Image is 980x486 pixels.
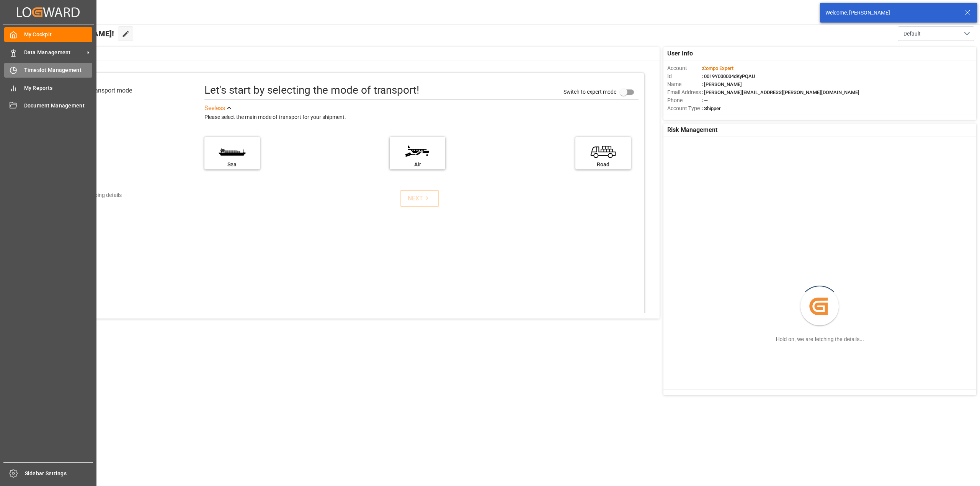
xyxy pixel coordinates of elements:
[702,89,859,95] span: : [PERSON_NAME][EMAIL_ADDRESS][PERSON_NAME][DOMAIN_NAME]
[579,161,627,169] div: Road
[24,49,85,57] span: Data Management
[204,113,639,122] div: Please select the main mode of transport for your shipment.
[4,27,92,42] a: My Cockpit
[563,89,616,95] span: Switch to expert mode
[74,191,122,199] div: Add shipping details
[204,104,225,113] div: See less
[4,63,92,78] a: Timeslot Management
[667,96,702,104] span: Phone
[394,161,441,169] div: Air
[204,82,419,98] div: Let's start by selecting the mode of transport!
[408,194,431,203] div: NEXT
[4,80,92,95] a: My Reports
[24,66,93,74] span: Timeslot Management
[667,64,702,72] span: Account
[24,84,93,92] span: My Reports
[703,65,733,71] span: Compo Expert
[903,30,921,38] span: Default
[73,86,132,95] div: Select transport mode
[400,190,439,207] button: NEXT
[898,26,974,41] button: open menu
[4,98,92,113] a: Document Management
[702,106,721,111] span: : Shipper
[702,73,755,79] span: : 0019Y000004dKyPQAU
[702,65,733,71] span: :
[776,335,864,343] div: Hold on, we are fetching the details...
[667,88,702,96] span: Email Address
[208,161,256,169] div: Sea
[667,104,702,112] span: Account Type
[24,102,93,110] span: Document Management
[667,72,702,80] span: Id
[667,49,693,58] span: User Info
[25,470,93,478] span: Sidebar Settings
[24,31,93,39] span: My Cockpit
[702,98,708,103] span: : —
[702,81,742,87] span: : [PERSON_NAME]
[825,9,957,17] div: Welcome, [PERSON_NAME]
[667,80,702,88] span: Name
[667,125,717,135] span: Risk Management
